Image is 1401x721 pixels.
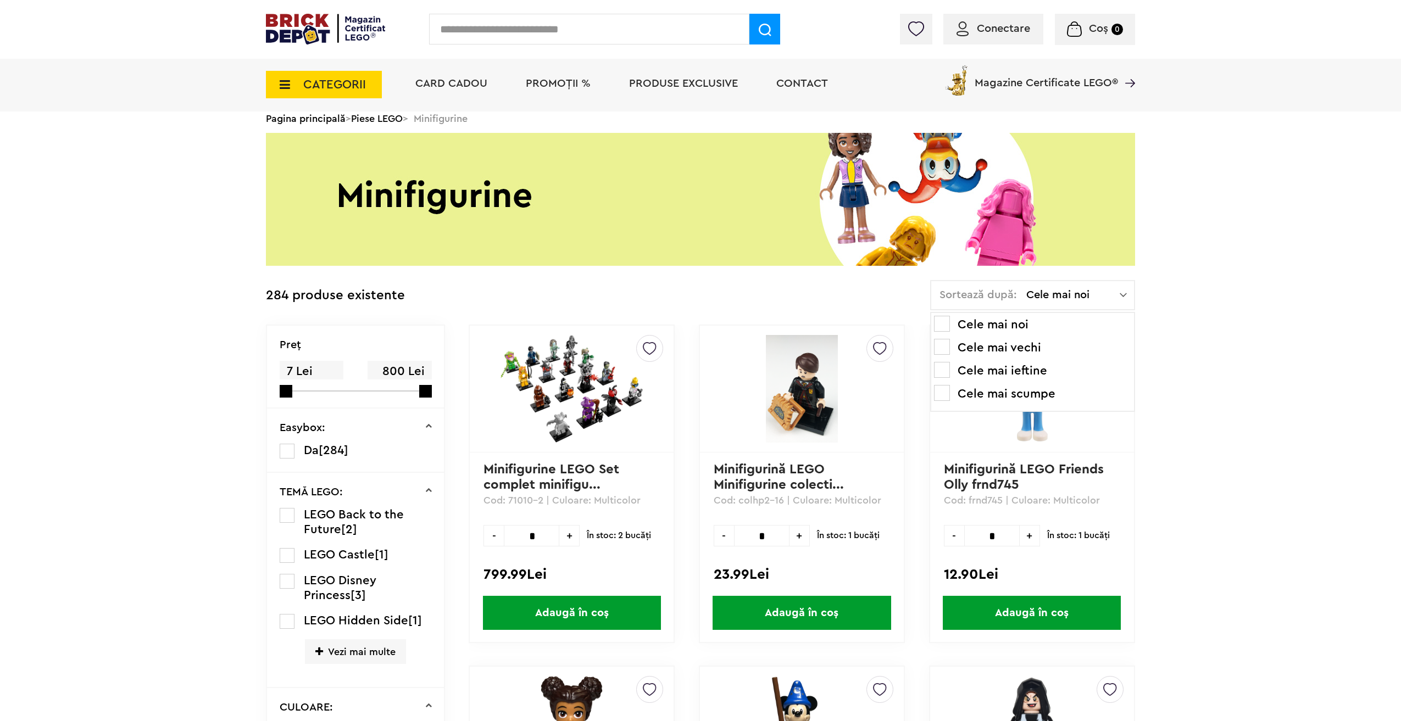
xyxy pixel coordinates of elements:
p: Cod: frnd745 | Culoare: Multicolor [944,494,1120,519]
span: + [559,525,580,546]
span: Conectare [977,23,1030,34]
a: Conectare [957,23,1030,34]
a: Card Cadou [415,78,487,89]
a: PROMOȚII % [526,78,591,89]
span: 800 Lei [368,361,431,382]
a: Adaugă în coș [470,596,674,630]
span: În stoc: 1 bucăţi [1047,525,1110,546]
span: LEGO Disney Princess [304,574,376,601]
span: [1] [375,549,388,561]
span: LEGO Hidden Side [304,614,408,627]
a: Contact [776,78,828,89]
span: Sortează după: [939,289,1017,300]
a: Adaugă în coș [700,596,904,630]
span: Coș [1089,23,1108,34]
span: 7 Lei [280,361,343,382]
a: Produse exclusive [629,78,738,89]
span: LEGO Castle [304,549,375,561]
div: 23.99Lei [714,567,890,582]
span: + [1020,525,1040,546]
a: Minifigurină LEGO Minifigurine colecti... [714,463,844,491]
span: - [944,525,964,546]
span: CATEGORII [303,79,366,91]
p: TEMĂ LEGO: [280,487,343,498]
p: Easybox: [280,422,325,433]
li: Cele mai noi [934,316,1131,333]
small: 0 [1111,24,1123,35]
p: Cod: colhp2-16 | Culoare: Multicolor [714,494,890,519]
span: [1] [408,614,422,627]
img: Minifigurine LEGO Set complet minifigurine colectionabile 71010 (16/set) Seria 14 [495,335,649,443]
span: Adaugă în coș [713,596,891,630]
span: În stoc: 2 bucăţi [587,525,651,546]
span: Adaugă în coș [943,596,1121,630]
a: Adaugă în coș [930,596,1134,630]
span: - [483,525,504,546]
span: [284] [319,444,348,456]
span: - [714,525,734,546]
a: Minifigurină LEGO Friends Olly frnd745 [944,463,1108,491]
img: Minifigurină LEGO Minifigurine colectionabile Neville Longbottom colhp2-16 [750,335,853,443]
div: 799.99Lei [483,567,660,582]
div: 284 produse existente [266,280,405,311]
img: Minifigurine [266,133,1135,266]
span: + [790,525,810,546]
p: Cod: 71010-2 | Culoare: Multicolor [483,494,660,519]
div: > > Minifigurine [266,104,1135,133]
p: CULOARE: [280,702,333,713]
span: Adaugă în coș [483,596,661,630]
span: LEGO Back to the Future [304,508,404,535]
span: Da [304,444,319,456]
a: Minifigurine LEGO Set complet minifigu... [483,463,623,491]
span: Magazine Certificate LEGO® [975,63,1118,88]
div: 12.90Lei [944,567,1120,582]
a: Magazine Certificate LEGO® [1118,63,1135,74]
span: În stoc: 1 bucăţi [817,525,880,546]
span: [3] [351,589,366,601]
a: Pagina principală [266,114,346,124]
li: Cele mai scumpe [934,385,1131,403]
p: Preţ [280,339,301,350]
span: Cele mai noi [1026,289,1120,300]
li: Cele mai vechi [934,339,1131,356]
span: Vezi mai multe [305,639,406,664]
span: [2] [341,523,357,535]
a: Piese LEGO [351,114,403,124]
li: Cele mai ieftine [934,362,1131,379]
